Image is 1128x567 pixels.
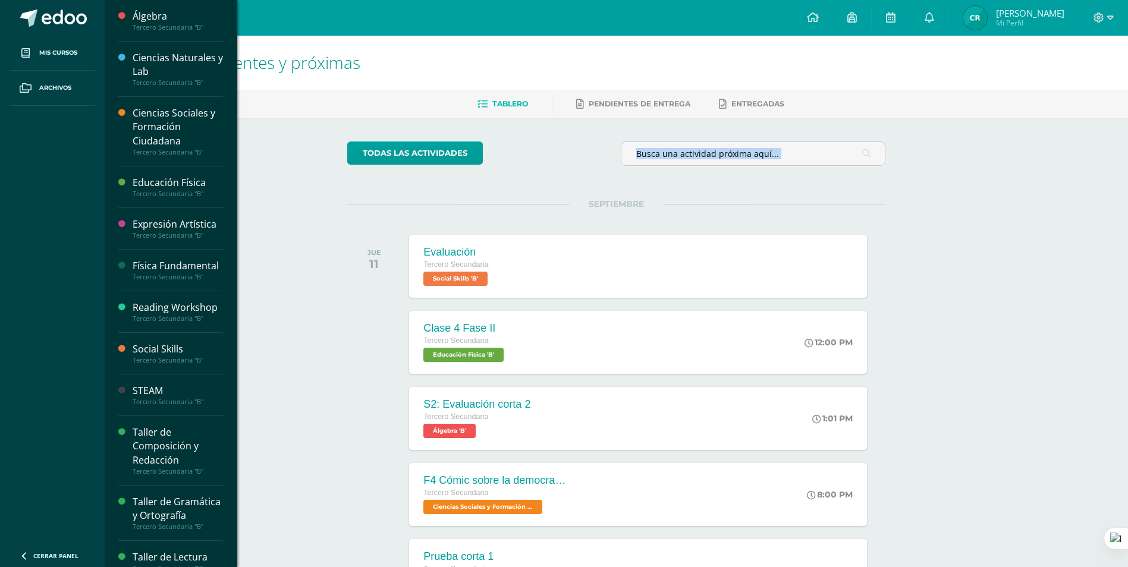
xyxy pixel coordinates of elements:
[133,190,223,198] div: Tercero Secundaria "B"
[423,398,530,411] div: S2: Evaluación corta 2
[133,259,223,281] a: Física FundamentalTercero Secundaria "B"
[133,10,223,23] div: Álgebra
[39,83,71,93] span: Archivos
[10,71,95,106] a: Archivos
[133,231,223,240] div: Tercero Secundaria "B"
[133,301,223,314] div: Reading Workshop
[805,337,853,348] div: 12:00 PM
[963,6,987,30] img: d01439a2d9c432a33b3efb775901df70.png
[423,336,488,345] span: Tercero Secundaria
[367,248,381,257] div: JUE
[719,94,784,114] a: Entregadas
[133,106,223,156] a: Ciencias Sociales y Formación CiudadanaTercero Secundaria "B"
[133,342,223,356] div: Social Skills
[423,348,504,362] span: Educación Física 'B'
[423,322,507,335] div: Clase 4 Fase II
[133,10,223,31] a: ÁlgebraTercero Secundaria "B"
[570,199,663,209] span: SEPTIEMBRE
[423,272,488,286] span: Social Skills 'B'
[133,384,223,398] div: STEAM
[423,260,488,269] span: Tercero Secundaria
[133,495,223,531] a: Taller de Gramática y OrtografíaTercero Secundaria "B"
[33,552,78,560] span: Cerrar panel
[133,273,223,281] div: Tercero Secundaria "B"
[731,99,784,108] span: Entregadas
[133,78,223,87] div: Tercero Secundaria "B"
[133,426,223,467] div: Taller de Composición y Redacción
[119,51,360,74] span: Actividades recientes y próximas
[39,48,77,58] span: Mis cursos
[133,522,223,531] div: Tercero Secundaria "B"
[133,398,223,406] div: Tercero Secundaria "B"
[423,489,488,497] span: Tercero Secundaria
[576,94,690,114] a: Pendientes de entrega
[133,356,223,364] div: Tercero Secundaria "B"
[133,176,223,190] div: Educación Física
[133,314,223,323] div: Tercero Secundaria "B"
[812,413,853,424] div: 1:01 PM
[133,301,223,323] a: Reading WorkshopTercero Secundaria "B"
[133,426,223,475] a: Taller de Composición y RedacciónTercero Secundaria "B"
[996,7,1064,19] span: [PERSON_NAME]
[133,51,223,87] a: Ciencias Naturales y LabTercero Secundaria "B"
[492,99,528,108] span: Tablero
[423,550,545,563] div: Prueba corta 1
[423,412,488,421] span: Tercero Secundaria
[133,467,223,475] div: Tercero Secundaria "B"
[347,141,483,165] a: todas las Actividades
[133,218,223,240] a: Expresión ArtísticaTercero Secundaria "B"
[133,550,223,564] div: Taller de Lectura
[807,489,853,500] div: 8:00 PM
[996,18,1064,28] span: Mi Perfil
[133,148,223,156] div: Tercero Secundaria "B"
[589,99,690,108] span: Pendientes de entrega
[133,495,223,522] div: Taller de Gramática y Ortografía
[133,23,223,31] div: Tercero Secundaria "B"
[423,424,476,438] span: Álgebra 'B'
[133,51,223,78] div: Ciencias Naturales y Lab
[133,259,223,273] div: Física Fundamental
[423,246,491,259] div: Evaluación
[10,36,95,71] a: Mis cursos
[133,342,223,364] a: Social SkillsTercero Secundaria "B"
[423,500,542,514] span: Ciencias Sociales y Formación Ciudadana 'B'
[133,384,223,406] a: STEAMTercero Secundaria "B"
[133,176,223,198] a: Educación FísicaTercero Secundaria "B"
[133,106,223,147] div: Ciencias Sociales y Formación Ciudadana
[367,257,381,271] div: 11
[133,218,223,231] div: Expresión Artística
[423,474,566,487] div: F4 Cómic sobre la democracia participativa
[621,142,885,165] input: Busca una actividad próxima aquí...
[477,94,528,114] a: Tablero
